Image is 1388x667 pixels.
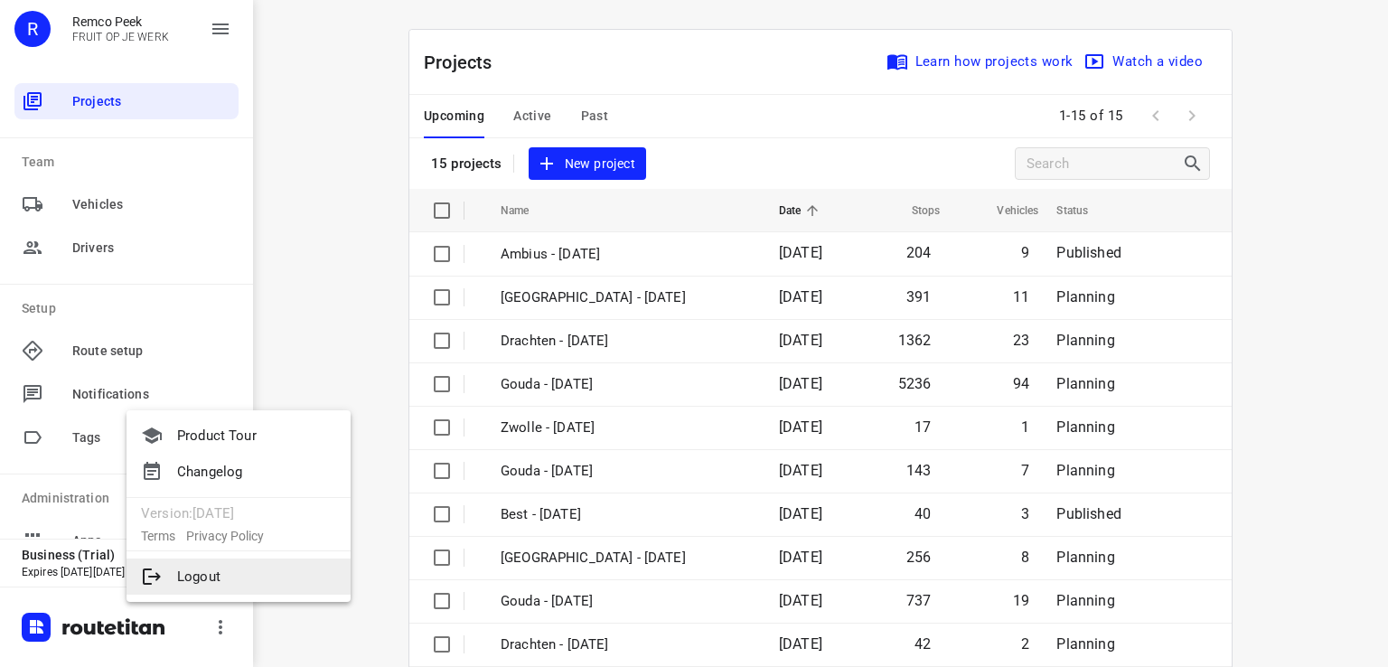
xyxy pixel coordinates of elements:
[127,559,351,595] li: Logout
[186,529,264,543] a: Privacy Policy
[177,464,242,480] p: Changelog
[177,427,257,444] p: Product Tour
[127,502,351,525] p: Version: [DATE]
[141,529,175,543] a: Terms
